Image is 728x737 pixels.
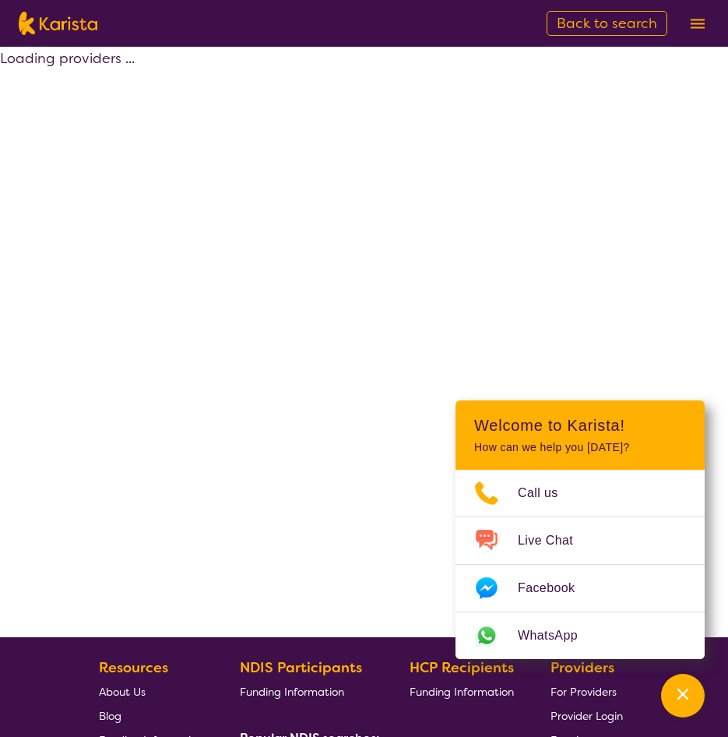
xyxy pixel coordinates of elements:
[99,709,121,723] span: Blog
[410,658,514,677] b: HCP Recipients
[455,400,705,659] div: Channel Menu
[19,12,97,35] img: Karista logo
[99,685,146,699] span: About Us
[557,14,657,33] span: Back to search
[518,577,593,600] span: Facebook
[455,470,705,659] ul: Choose channel
[99,703,203,728] a: Blog
[547,11,667,36] a: Back to search
[550,679,623,703] a: For Providers
[240,658,362,677] b: NDIS Participants
[410,679,514,703] a: Funding Information
[518,481,577,505] span: Call us
[550,658,614,677] b: Providers
[99,679,203,703] a: About Us
[691,19,705,29] img: menu
[410,685,514,699] span: Funding Information
[474,441,686,454] p: How can we help you [DATE]?
[550,703,623,728] a: Provider Login
[518,624,596,647] span: WhatsApp
[455,612,705,659] a: Web link opens in a new tab.
[550,685,617,699] span: For Providers
[550,709,623,723] span: Provider Login
[99,658,168,677] b: Resources
[661,674,705,718] button: Channel Menu
[240,685,344,699] span: Funding Information
[474,416,686,435] h2: Welcome to Karista!
[518,529,592,552] span: Live Chat
[240,679,374,703] a: Funding Information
